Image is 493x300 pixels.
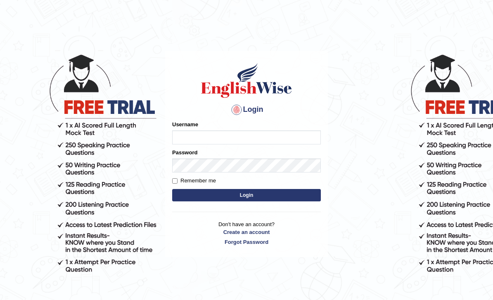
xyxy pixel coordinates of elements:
[172,220,321,246] p: Don't have an account?
[172,120,198,128] label: Username
[172,103,321,116] h4: Login
[172,189,321,201] button: Login
[172,228,321,236] a: Create an account
[199,62,294,99] img: Logo of English Wise sign in for intelligent practice with AI
[172,178,178,184] input: Remember me
[172,177,216,185] label: Remember me
[172,238,321,246] a: Forgot Password
[172,149,197,156] label: Password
